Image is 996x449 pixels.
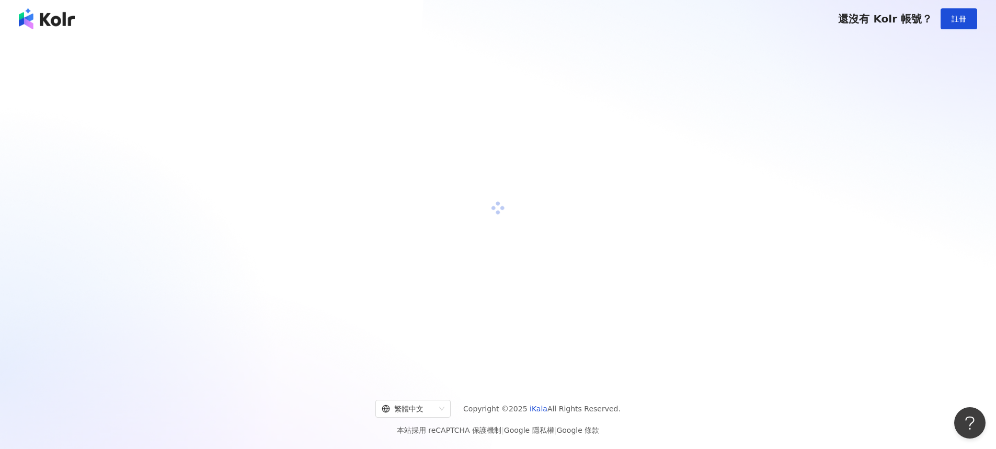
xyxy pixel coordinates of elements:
[501,426,504,434] span: |
[952,15,966,23] span: 註冊
[19,8,75,29] img: logo
[954,407,986,439] iframe: Help Scout Beacon - Open
[554,426,557,434] span: |
[941,8,977,29] button: 註冊
[463,402,621,415] span: Copyright © 2025 All Rights Reserved.
[530,405,547,413] a: iKala
[397,424,599,436] span: 本站採用 reCAPTCHA 保護機制
[504,426,554,434] a: Google 隱私權
[382,400,435,417] div: 繁體中文
[556,426,599,434] a: Google 條款
[838,13,932,25] span: 還沒有 Kolr 帳號？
